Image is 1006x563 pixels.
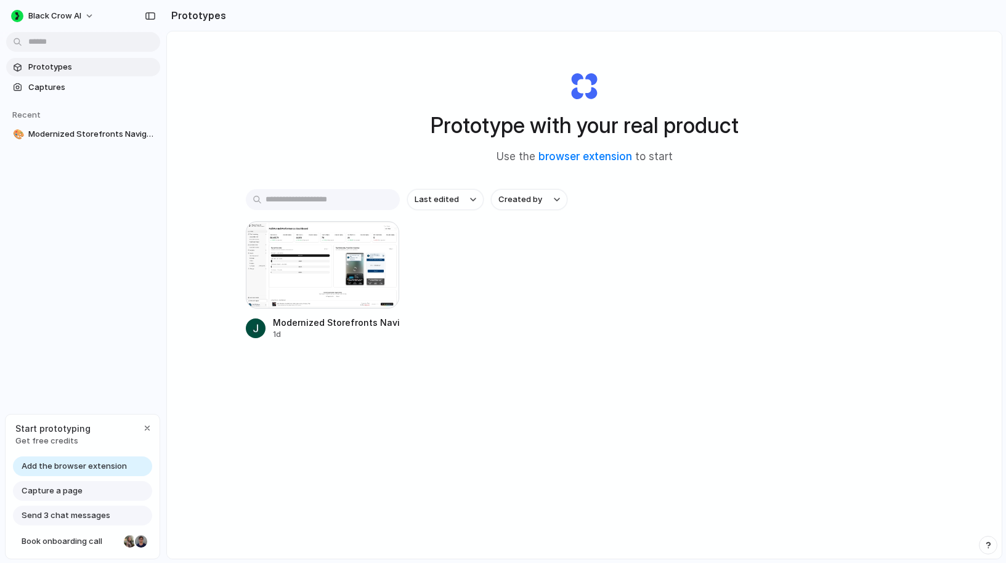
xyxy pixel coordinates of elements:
[6,6,100,26] button: Black Crow AI
[13,128,22,142] div: 🎨
[13,532,152,551] a: Book onboarding call
[28,10,81,22] span: Black Crow AI
[166,8,226,23] h2: Prototypes
[538,150,632,163] a: browser extension
[28,81,155,94] span: Captures
[6,125,160,144] a: 🎨Modernized Storefronts Navigation
[491,189,567,210] button: Created by
[497,149,673,165] span: Use the to start
[15,422,91,435] span: Start prototyping
[22,460,127,472] span: Add the browser extension
[28,61,155,73] span: Prototypes
[12,110,41,119] span: Recent
[273,316,400,329] div: Modernized Storefronts Navigation
[22,509,110,522] span: Send 3 chat messages
[407,189,484,210] button: Last edited
[6,78,160,97] a: Captures
[123,534,137,549] div: Nicole Kubica
[431,109,739,142] h1: Prototype with your real product
[134,534,148,549] div: Christian Iacullo
[22,485,83,497] span: Capture a page
[273,329,400,340] div: 1d
[22,535,119,548] span: Book onboarding call
[415,193,459,206] span: Last edited
[11,128,23,140] button: 🎨
[6,58,160,76] a: Prototypes
[13,456,152,476] a: Add the browser extension
[15,435,91,447] span: Get free credits
[246,221,400,340] a: Modernized Storefronts NavigationModernized Storefronts Navigation1d
[28,128,155,140] span: Modernized Storefronts Navigation
[498,193,542,206] span: Created by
